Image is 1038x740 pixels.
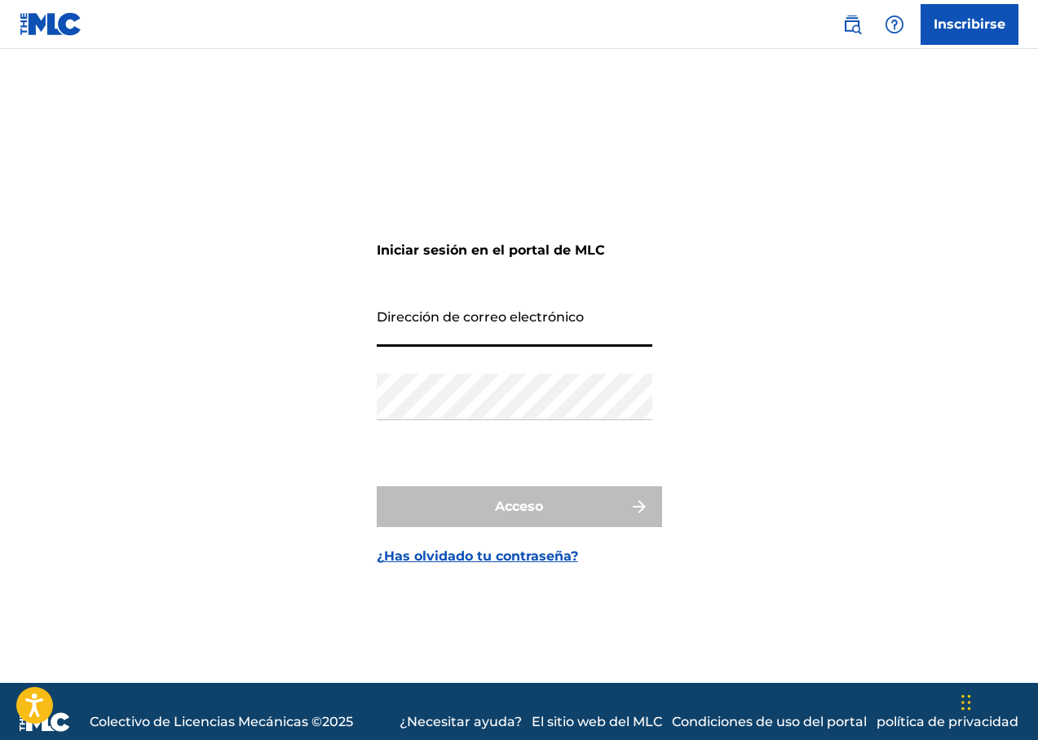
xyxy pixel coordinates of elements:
font: Colectivo de Licencias Mecánicas © [90,714,322,729]
font: 2025 [322,714,353,729]
iframe: Widget de chat [956,662,1038,740]
font: Condiciones de uso del portal [672,714,867,729]
img: logo [20,712,70,732]
a: política de privacidad [877,712,1018,732]
font: ¿Has olvidado tu contraseña? [377,548,578,564]
font: ¿Necesitar ayuda? [400,714,522,729]
img: ayuda [885,15,904,34]
font: Iniciar sesión en el portal de MLC [377,242,605,258]
img: Logotipo del MLC [20,12,82,36]
div: Ayuda [878,8,911,41]
a: Inscribirse [921,4,1018,45]
a: El sitio web del MLC [532,712,662,732]
div: Arrastrar [961,678,971,727]
a: ¿Necesitar ayuda? [400,712,522,732]
font: El sitio web del MLC [532,714,662,729]
a: Búsqueda pública [836,8,868,41]
font: política de privacidad [877,714,1018,729]
font: Inscribirse [934,16,1005,32]
a: ¿Has olvidado tu contraseña? [377,547,578,566]
img: buscar [842,15,862,34]
a: Condiciones de uso del portal [672,712,867,732]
